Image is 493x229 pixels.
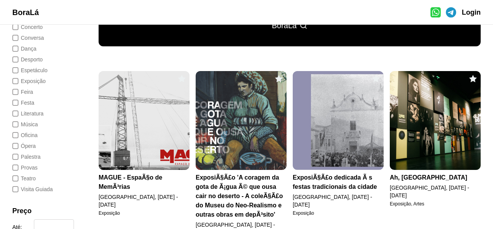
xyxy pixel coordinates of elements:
div: Espetáculo [21,66,47,74]
label: Category [12,131,74,139]
img: ExposiÃ§Ã£o dedicada Ã s festas tradicionais da cidade [293,71,384,170]
div: Música [21,120,38,128]
label: Category [12,175,74,182]
div: BoraLá [272,20,297,31]
div: Concerto [21,23,43,31]
div: [GEOGRAPHIC_DATA], [DATE] - [DATE] [390,184,481,199]
label: Category [12,66,74,74]
div: Preço [12,205,74,216]
div: Teatro [21,175,36,182]
label: Category [12,56,74,63]
div: Exposição [21,77,46,85]
label: Category [12,185,74,193]
label: Category [12,142,74,150]
div: Literatura [21,110,44,117]
div: Exposição [293,210,384,216]
img: ExposiÃ§Ã£o 'A coragem da gota de Ã¡gua Ã© que ousa cair no deserto - A coleÃ§Ã£o do Museu do Neo... [196,71,287,170]
div: MAGUE - EspaÃ§o de MemÃ³rias [99,173,189,192]
div: Exposição [99,210,189,216]
div: Oficina [21,131,38,139]
div: Ópera [21,142,36,150]
div: [GEOGRAPHIC_DATA], [DATE] - [DATE] [99,193,189,209]
label: Category [12,34,74,42]
label: Category [12,77,74,85]
div: Festa [21,99,34,107]
div: Visita Guiada [21,185,53,193]
label: Category [12,153,74,161]
div: Feira [21,88,33,96]
label: Category [12,45,74,53]
div: Dança [21,45,36,53]
div: ExposiÃ§Ã£o dedicada Ã s festas tradicionais da cidade [293,173,384,192]
div: ExposiÃ§Ã£o 'A coragem da gota de Ã¡gua Ã© que ousa cair no deserto - A coleÃ§Ã£o do Museu do Neo... [196,173,287,219]
a: Login [462,7,481,18]
label: Category [12,23,74,31]
div: Provas [21,164,38,171]
label: Category [12,120,74,128]
span: BoraLá [12,8,39,17]
a: BoraLá [12,7,39,18]
span: Login [462,8,481,16]
div: Palestra [21,153,40,161]
label: Category [12,99,74,107]
img: MAGUE - EspaÃ§o de MemÃ³rias [99,71,189,170]
div: Exposição, Artes [390,201,481,207]
label: Category [12,88,74,96]
div: Ah, [GEOGRAPHIC_DATA] [390,173,481,182]
div: [GEOGRAPHIC_DATA], [DATE] - [DATE] [293,193,384,209]
label: Category [12,110,74,117]
div: Conversa [21,34,44,42]
label: Category [12,164,74,171]
div: Desporto [21,56,43,63]
img: Ah, Amália [390,71,481,170]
